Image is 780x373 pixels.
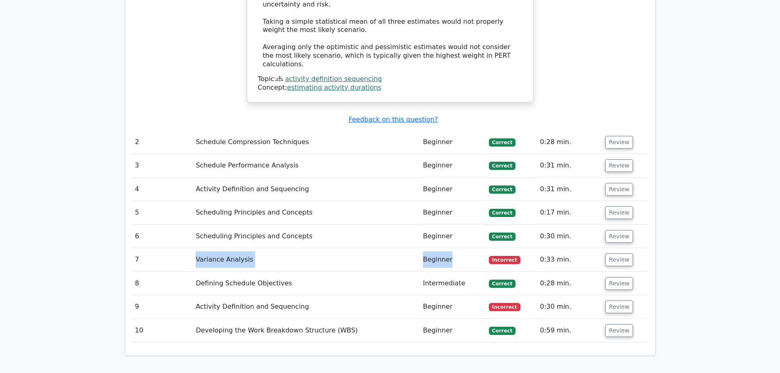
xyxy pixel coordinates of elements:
[537,319,602,342] td: 0:59 min.
[132,178,193,201] td: 4
[285,75,382,83] a: activity definition sequencing
[489,256,520,264] span: Incorrect
[420,154,486,177] td: Beginner
[537,295,602,319] td: 0:30 min.
[132,272,193,295] td: 8
[420,201,486,224] td: Beginner
[537,131,602,154] td: 0:28 min.
[605,301,633,313] button: Review
[537,154,602,177] td: 0:31 min.
[132,225,193,248] td: 6
[605,253,633,266] button: Review
[132,248,193,271] td: 7
[420,225,486,248] td: Beginner
[537,248,602,271] td: 0:33 min.
[537,178,602,201] td: 0:31 min.
[132,131,193,154] td: 2
[192,272,420,295] td: Defining Schedule Objectives
[192,248,420,271] td: Variance Analysis
[489,303,520,311] span: Incorrect
[192,178,420,201] td: Activity Definition and Sequencing
[489,233,515,241] span: Correct
[420,319,486,342] td: Beginner
[192,201,420,224] td: Scheduling Principles and Concepts
[420,131,486,154] td: Beginner
[605,277,633,290] button: Review
[605,324,633,337] button: Review
[605,159,633,172] button: Review
[192,319,420,342] td: Developing the Work Breakdown Structure (WBS)
[489,209,515,217] span: Correct
[132,319,193,342] td: 10
[420,295,486,319] td: Beginner
[348,115,438,123] a: Feedback on this question?
[258,84,522,92] div: Concept:
[287,84,381,91] a: estimating activity durations
[132,201,193,224] td: 5
[420,272,486,295] td: Intermediate
[537,225,602,248] td: 0:30 min.
[489,327,515,335] span: Correct
[605,206,633,219] button: Review
[420,178,486,201] td: Beginner
[605,230,633,243] button: Review
[192,154,420,177] td: Schedule Performance Analysis
[192,131,420,154] td: Schedule Compression Techniques
[132,154,193,177] td: 3
[489,185,515,194] span: Correct
[132,295,193,319] td: 9
[489,138,515,147] span: Correct
[258,75,522,84] div: Topic:
[605,136,633,149] button: Review
[489,162,515,170] span: Correct
[489,280,515,288] span: Correct
[537,201,602,224] td: 0:17 min.
[420,248,486,271] td: Beginner
[605,183,633,196] button: Review
[192,295,420,319] td: Activity Definition and Sequencing
[192,225,420,248] td: Scheduling Principles and Concepts
[537,272,602,295] td: 0:28 min.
